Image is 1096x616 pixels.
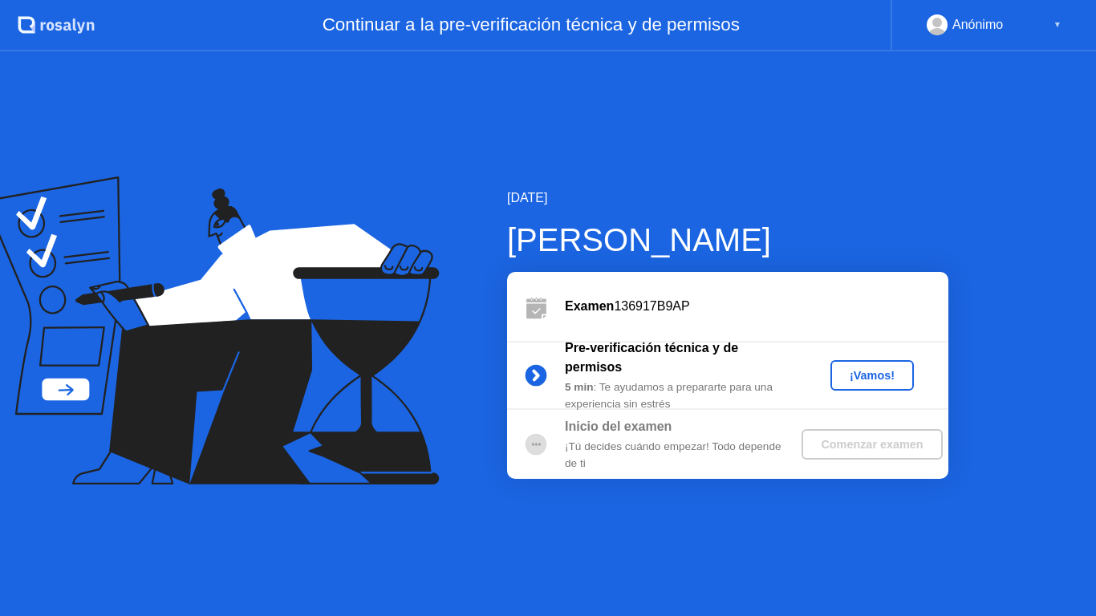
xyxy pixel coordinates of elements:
button: ¡Vamos! [830,360,914,391]
div: ▼ [1053,14,1061,35]
b: 5 min [565,381,594,393]
div: [PERSON_NAME] [507,216,948,264]
div: 136917B9AP [565,297,948,316]
div: ¡Tú decides cuándo empezar! Todo depende de ti [565,439,796,472]
div: : Te ayudamos a prepararte para una experiencia sin estrés [565,379,796,412]
b: Inicio del examen [565,419,672,433]
b: Pre-verificación técnica y de permisos [565,341,738,374]
div: [DATE] [507,188,948,208]
div: Anónimo [952,14,1003,35]
b: Examen [565,299,614,313]
div: Comenzar examen [808,438,936,451]
div: ¡Vamos! [837,369,907,382]
button: Comenzar examen [802,429,942,460]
